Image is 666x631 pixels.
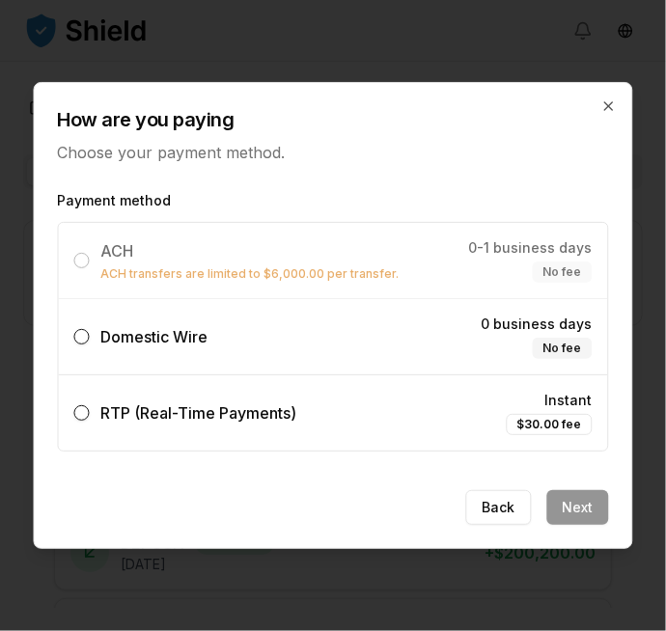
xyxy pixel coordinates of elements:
button: RTP (Real-Time Payments)Instant$30.00 fee [74,405,90,421]
div: $30.00 fee [507,414,593,435]
button: Back [466,490,532,525]
span: Instant [545,391,593,410]
span: RTP (Real-Time Payments) [101,403,297,423]
div: No fee [533,261,593,283]
label: Payment method [58,191,609,210]
p: Choose your payment method. [58,141,609,164]
button: ACHACH transfers are limited to $6,000.00 per transfer.0-1 business daysNo fee [74,253,90,268]
span: 0-1 business days [469,238,593,258]
span: ACH [101,241,134,261]
div: No fee [533,338,593,359]
span: Domestic Wire [101,327,208,346]
button: Domestic Wire0 business daysNo fee [74,329,90,344]
h2: How are you paying [58,106,609,133]
span: 0 business days [482,315,593,334]
p: ACH transfers are limited to $6,000.00 per transfer. [101,266,400,282]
